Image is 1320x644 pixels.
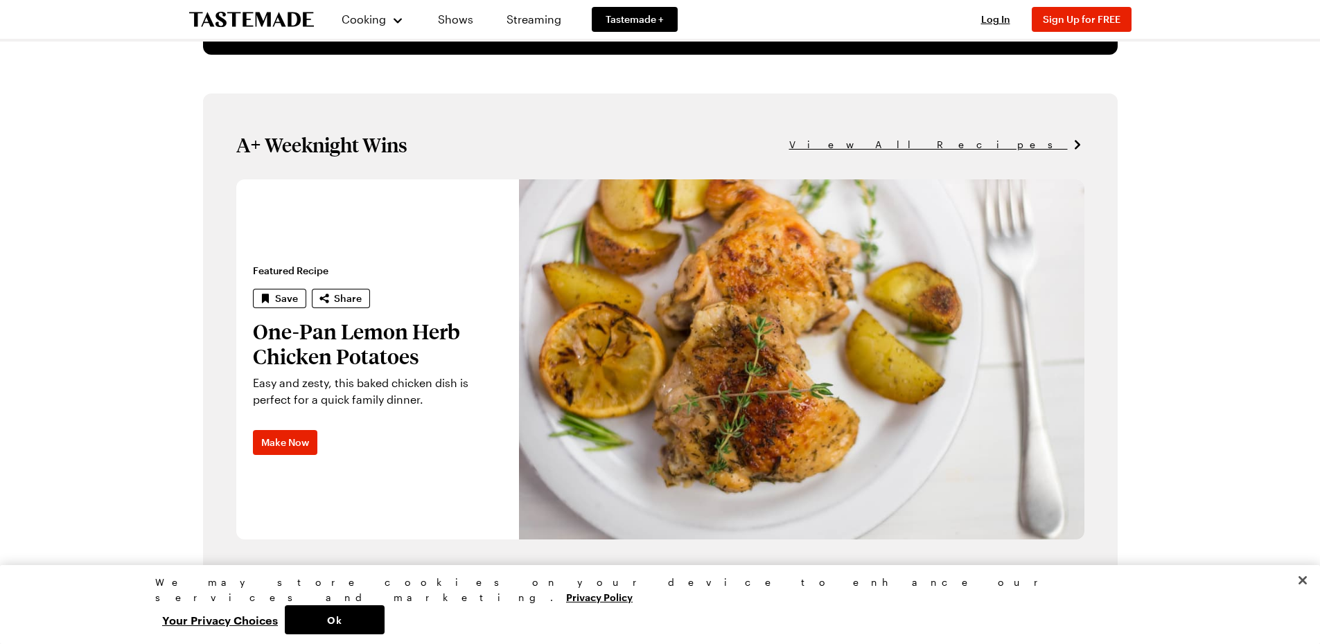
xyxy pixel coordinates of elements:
button: Log In [968,12,1023,26]
button: Cooking [342,3,405,36]
span: Make Now [261,436,309,449]
h1: A+ Weeknight Wins [236,132,407,157]
span: Sign Up for FREE [1043,13,1120,25]
span: Share [334,292,362,305]
a: More information about your privacy, opens in a new tab [566,590,633,603]
button: Sign Up for FREE [1032,7,1132,32]
span: Cooking [342,12,386,26]
button: Ok [285,605,385,634]
span: View All Recipes [789,137,1068,152]
span: Log In [981,13,1010,25]
a: Tastemade + [592,7,678,32]
span: Tastemade + [606,12,664,26]
button: Close [1287,565,1318,596]
button: Share [312,289,370,308]
button: Save recipe [253,289,306,308]
button: Your Privacy Choices [155,605,285,634]
a: View All Recipes [789,137,1084,152]
div: We may store cookies on your device to enhance our services and marketing. [155,575,1153,605]
a: To Tastemade Home Page [189,12,314,28]
span: Save [275,292,298,305]
div: Privacy [155,575,1153,634]
a: Make Now [253,430,317,455]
